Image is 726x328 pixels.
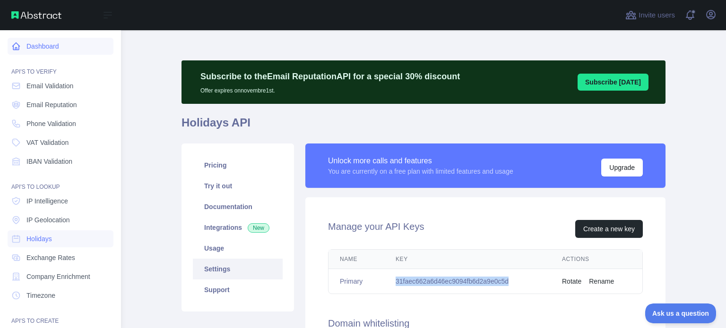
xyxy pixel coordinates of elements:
[26,215,70,225] span: IP Geolocation
[562,277,581,286] button: Rotate
[181,115,665,138] h1: Holidays API
[328,250,384,269] th: Name
[623,8,677,23] button: Invite users
[26,119,76,128] span: Phone Validation
[8,230,113,247] a: Holidays
[193,155,283,176] a: Pricing
[26,81,73,91] span: Email Validation
[8,211,113,228] a: IP Geolocation
[384,269,551,294] td: 31faec662a6d46ec9094fb6d2a9e0c5d
[328,269,384,294] td: Primary
[8,38,113,55] a: Dashboard
[551,250,642,269] th: Actions
[200,70,460,83] p: Subscribe to the Email Reputation API for a special 30 % discount
[8,268,113,285] a: Company Enrichment
[8,249,113,266] a: Exchange Rates
[8,153,113,170] a: IBAN Validation
[8,287,113,304] a: Timezone
[8,77,113,94] a: Email Validation
[193,176,283,196] a: Try it out
[26,272,90,281] span: Company Enrichment
[193,238,283,259] a: Usage
[8,172,113,191] div: API'S TO LOOKUP
[8,306,113,325] div: API'S TO CREATE
[200,83,460,94] p: Offer expires on novembre 1st.
[8,193,113,210] a: IP Intelligence
[193,196,283,217] a: Documentation
[601,159,643,177] button: Upgrade
[328,167,513,176] div: You are currently on a free plan with limited features and usage
[248,223,269,233] span: New
[26,253,75,262] span: Exchange Rates
[8,96,113,113] a: Email Reputation
[578,74,648,91] button: Subscribe [DATE]
[26,234,52,244] span: Holidays
[26,196,68,206] span: IP Intelligence
[26,157,72,166] span: IBAN Validation
[384,250,551,269] th: Key
[8,57,113,76] div: API'S TO VERIFY
[11,11,61,19] img: Abstract API
[645,303,717,323] iframe: Toggle Customer Support
[575,220,643,238] button: Create a new key
[328,155,513,167] div: Unlock more calls and features
[26,138,69,147] span: VAT Validation
[8,134,113,151] a: VAT Validation
[328,220,424,238] h2: Manage your API Keys
[193,279,283,300] a: Support
[193,217,283,238] a: Integrations New
[639,10,675,21] span: Invite users
[8,115,113,132] a: Phone Validation
[193,259,283,279] a: Settings
[26,100,77,109] span: Email Reputation
[26,291,55,300] span: Timezone
[589,277,614,286] button: Rename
